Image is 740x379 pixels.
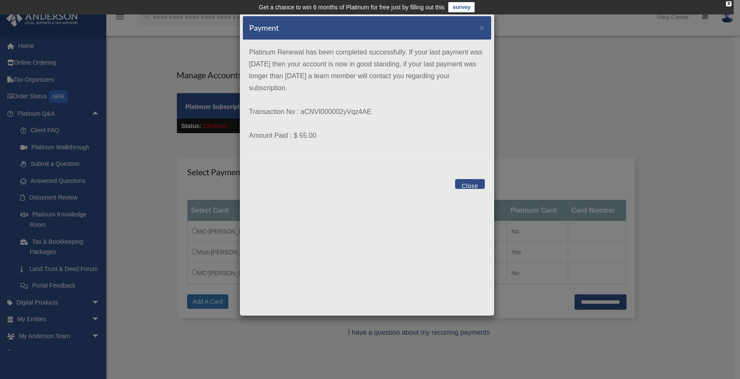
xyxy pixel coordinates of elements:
[479,23,485,32] span: ×
[259,2,445,12] div: Get a chance to win 6 months of Platinum for free just by filling out this
[249,23,279,33] h5: Payment
[249,106,485,118] p: Transaction No : aCNVI000002yVqz4AE
[479,23,485,32] button: Close
[726,1,731,6] div: close
[455,179,484,189] button: Close
[448,2,475,12] a: survey
[249,46,485,94] p: Platinum Renewal has been completed successfully. If your last payment was [DATE] then your accou...
[249,130,485,142] p: Amount Paid : $ 55.00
